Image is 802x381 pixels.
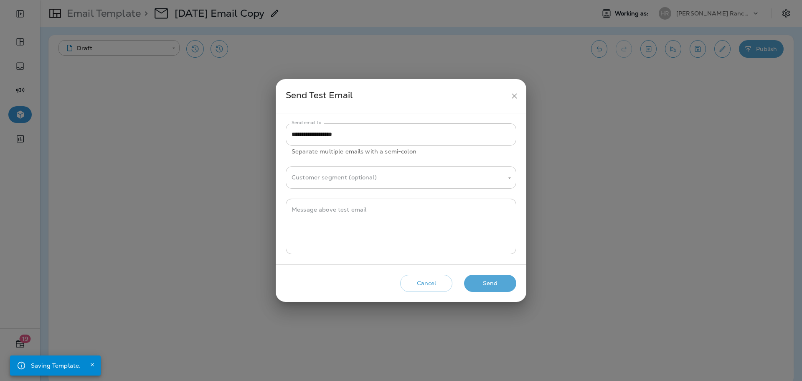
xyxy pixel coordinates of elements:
[286,88,507,104] div: Send Test Email
[464,275,516,292] button: Send
[87,360,97,370] button: Close
[506,174,513,182] button: Open
[292,120,321,126] label: Send email to
[507,88,522,104] button: close
[31,358,81,373] div: Saving Template.
[400,275,452,292] button: Cancel
[292,147,510,156] p: Separate multiple emails with a semi-colon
